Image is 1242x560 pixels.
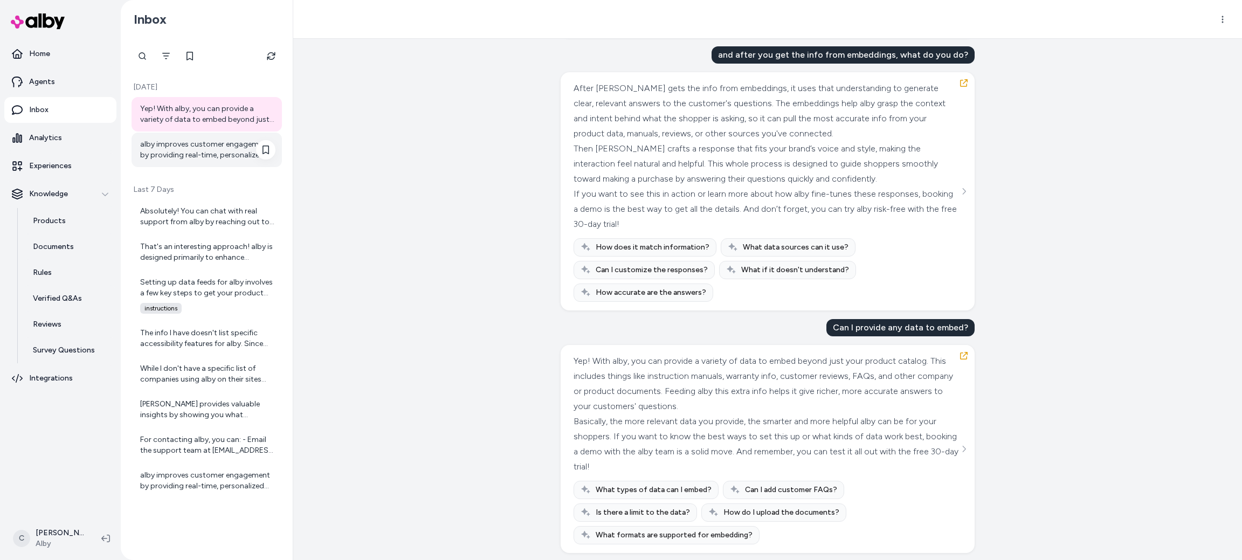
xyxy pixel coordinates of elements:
[29,189,68,199] p: Knowledge
[745,485,837,495] span: Can I add customer FAQs?
[140,363,275,385] div: While I don't have a specific list of companies using alby on their sites right now, I can tell y...
[596,242,709,253] span: How does it match information?
[4,125,116,151] a: Analytics
[33,319,61,330] p: Reviews
[132,199,282,234] a: Absolutely! You can chat with real support from alby by reaching out to their support team via em...
[596,507,690,518] span: Is there a limit to the data?
[155,45,177,67] button: Filter
[29,133,62,143] p: Analytics
[596,485,712,495] span: What types of data can I embed?
[36,528,84,538] p: [PERSON_NAME]
[36,538,84,549] span: Alby
[743,242,848,253] span: What data sources can it use?
[33,267,52,278] p: Rules
[132,235,282,269] a: That's an interesting approach! alby is designed primarily to enhance customer engagement and boo...
[4,97,116,123] a: Inbox
[140,328,275,349] div: The info I have doesn't list specific accessibility features for alby. Since accessibility can be...
[574,414,959,474] div: Basically, the more relevant data you provide, the smarter and more helpful alby can be for your ...
[574,186,959,232] div: If you want to see this in action or learn more about how alby fine-tunes these responses, bookin...
[132,464,282,498] a: alby improves customer engagement by providing real-time, personalized answers to common product ...
[4,41,116,67] a: Home
[29,105,49,115] p: Inbox
[132,357,282,391] a: While I don't have a specific list of companies using alby on their sites right now, I can tell y...
[574,354,959,414] div: Yep! With alby, you can provide a variety of data to embed beyond just your product catalog. This...
[4,153,116,179] a: Experiences
[140,399,275,420] div: [PERSON_NAME] provides valuable insights by showing you what questions your customers are asking....
[574,141,959,186] div: Then [PERSON_NAME] crafts a response that fits your brand’s voice and style, making the interacti...
[22,286,116,312] a: Verified Q&As
[4,69,116,95] a: Agents
[33,216,66,226] p: Products
[29,77,55,87] p: Agents
[33,345,95,356] p: Survey Questions
[140,434,275,456] div: For contacting alby, you can: - Email the support team at [EMAIL_ADDRESS][DOMAIN_NAME] for help w...
[11,13,65,29] img: alby Logo
[596,265,708,275] span: Can I customize the responses?
[29,373,73,384] p: Integrations
[140,277,275,299] div: Setting up data feeds for alby involves a few key steps to get your product and company info flow...
[132,184,282,195] p: Last 7 Days
[33,241,74,252] p: Documents
[723,507,839,518] span: How do I upload the documents?
[132,321,282,356] a: The info I have doesn't list specific accessibility features for alby. Since accessibility can be...
[22,208,116,234] a: Products
[6,521,93,556] button: C[PERSON_NAME]Alby
[957,185,970,198] button: See more
[132,82,282,93] p: [DATE]
[22,337,116,363] a: Survey Questions
[574,81,959,141] div: After [PERSON_NAME] gets the info from embeddings, it uses that understanding to generate clear, ...
[140,206,275,227] div: Absolutely! You can chat with real support from alby by reaching out to their support team via em...
[712,46,975,64] div: and after you get the info from embeddings, what do you do?
[4,181,116,207] button: Knowledge
[29,49,50,59] p: Home
[132,97,282,132] a: Yep! With alby, you can provide a variety of data to embed beyond just your product catalog. This...
[741,265,849,275] span: What if it doesn't understand?
[140,241,275,263] div: That's an interesting approach! alby is designed primarily to enhance customer engagement and boo...
[140,103,275,125] div: Yep! With alby, you can provide a variety of data to embed beyond just your product catalog. This...
[29,161,72,171] p: Experiences
[140,303,182,314] span: instructions
[826,319,975,336] div: Can I provide any data to embed?
[33,293,82,304] p: Verified Q&As
[132,392,282,427] a: [PERSON_NAME] provides valuable insights by showing you what questions your customers are asking....
[132,428,282,462] a: For contacting alby, you can: - Email the support team at [EMAIL_ADDRESS][DOMAIN_NAME] for help w...
[132,271,282,320] a: Setting up data feeds for alby involves a few key steps to get your product and company info flow...
[140,139,275,161] div: alby improves customer engagement by providing real-time, personalized answers to common product ...
[22,260,116,286] a: Rules
[22,234,116,260] a: Documents
[596,530,753,541] span: What formats are supported for embedding?
[134,11,167,27] h2: Inbox
[140,470,275,492] div: alby improves customer engagement by providing real-time, personalized answers to common product ...
[132,133,282,167] a: alby improves customer engagement by providing real-time, personalized answers to common product ...
[596,287,706,298] span: How accurate are the answers?
[957,443,970,455] button: See more
[4,365,116,391] a: Integrations
[260,45,282,67] button: Refresh
[22,312,116,337] a: Reviews
[13,530,30,547] span: C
